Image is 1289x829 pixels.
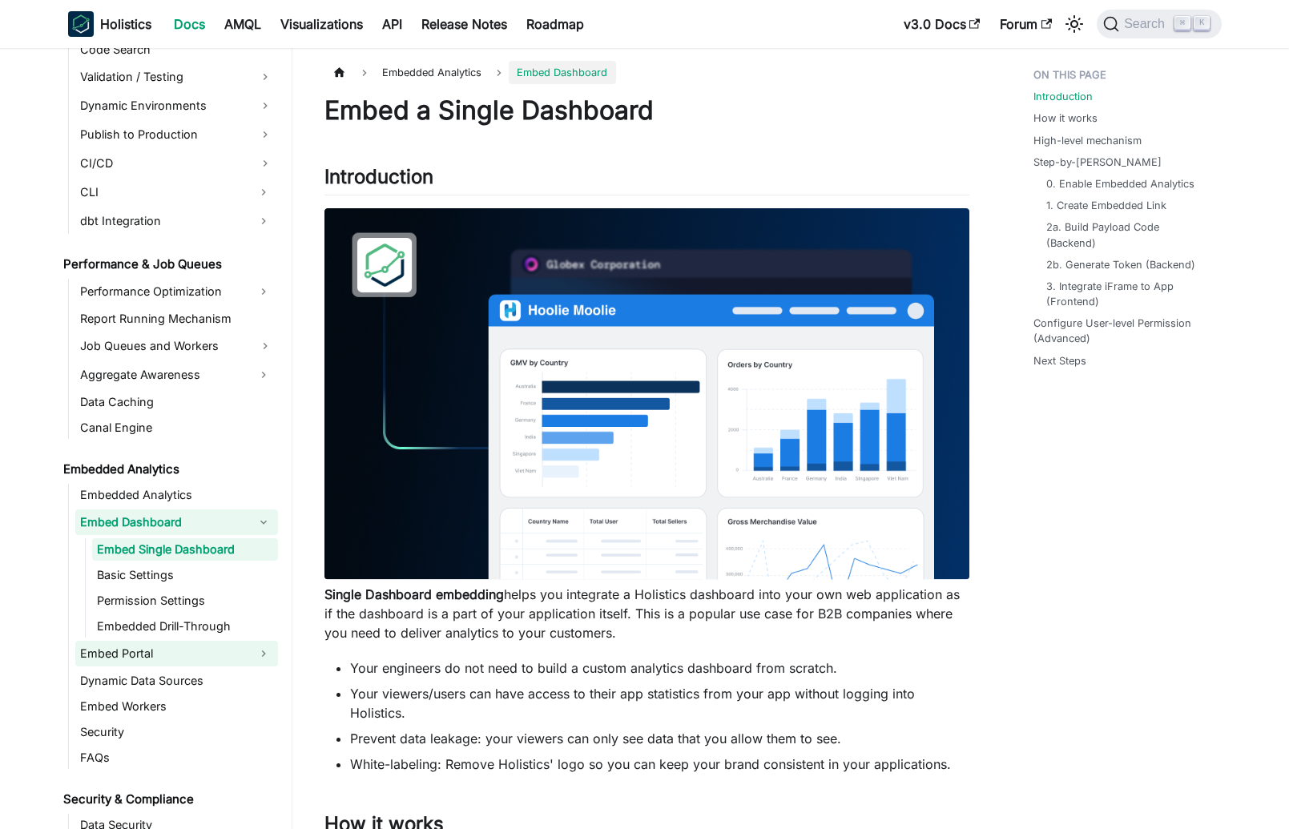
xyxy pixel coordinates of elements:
button: Expand sidebar category 'CLI' [249,179,278,205]
p: helps you integrate a Holistics dashboard into your own web application as if the dashboard is a ... [324,585,969,642]
h2: Introduction [324,165,969,195]
a: HolisticsHolistics [68,11,151,37]
li: Your engineers do not need to build a custom analytics dashboard from scratch. [350,658,969,678]
a: Validation / Testing [75,64,278,90]
button: Expand sidebar category 'dbt Integration' [249,208,278,234]
a: High-level mechanism [1033,133,1142,148]
a: Embedded Drill-Through [92,615,278,638]
a: Introduction [1033,89,1093,104]
a: Publish to Production [75,122,278,147]
kbd: K [1194,16,1210,30]
a: Performance Optimization [75,279,249,304]
kbd: ⌘ [1174,16,1190,30]
a: Home page [324,61,355,84]
a: CLI [75,179,249,205]
a: dbt Integration [75,208,249,234]
li: Your viewers/users can have access to their app statistics from your app without logging into Hol... [350,684,969,722]
button: Expand sidebar category 'Embed Portal' [249,641,278,666]
a: Step-by-[PERSON_NAME] [1033,155,1162,170]
span: Embedded Analytics [374,61,489,84]
a: Embedded Analytics [75,484,278,506]
a: Job Queues and Workers [75,333,278,359]
span: Search [1119,17,1174,31]
a: FAQs [75,747,278,769]
a: 2b. Generate Token (Backend) [1046,257,1195,272]
b: Holistics [100,14,151,34]
a: 3. Integrate iFrame to App (Frontend) [1046,279,1206,309]
li: Prevent data leakage: your viewers can only see data that you allow them to see. [350,729,969,748]
a: Roadmap [517,11,594,37]
a: Embed Single Dashboard [92,538,278,561]
img: Holistics [68,11,94,37]
a: Release Notes [412,11,517,37]
a: Permission Settings [92,590,278,612]
a: Dynamic Environments [75,93,278,119]
a: Embed Workers [75,695,278,718]
a: Embedded Analytics [58,458,278,481]
a: Aggregate Awareness [75,362,249,388]
a: Code Search [75,38,278,61]
a: CI/CD [75,151,278,176]
a: 0. Enable Embedded Analytics [1046,176,1194,191]
a: Configure User-level Permission (Advanced) [1033,316,1212,346]
a: Embed Portal [75,641,249,666]
img: Embedded Dashboard [324,208,969,580]
a: Basic Settings [92,564,278,586]
a: Performance & Job Queues [58,253,278,276]
a: Security & Compliance [58,788,278,811]
a: Security [75,721,278,743]
a: Canal Engine [75,417,278,439]
button: Expand sidebar category 'Aggregate Awareness' [249,362,278,388]
a: Report Running Mechanism [75,308,278,330]
h1: Embed a Single Dashboard [324,95,969,127]
a: API [373,11,412,37]
li: White-labeling: Remove Holistics' logo so you can keep your brand consistent in your applications. [350,755,969,774]
a: v3.0 Docs [894,11,990,37]
strong: Single Dashboard embedding [324,586,504,602]
a: How it works [1033,111,1098,126]
nav: Breadcrumbs [324,61,969,84]
a: Visualizations [271,11,373,37]
button: Expand sidebar category 'Performance Optimization' [249,279,278,304]
a: 1. Create Embedded Link [1046,198,1166,213]
button: Collapse sidebar category 'Embed Dashboard' [249,509,278,535]
a: Docs [164,11,215,37]
button: Switch between dark and light mode (currently light mode) [1061,11,1087,37]
a: 2a. Build Payload Code (Backend) [1046,219,1206,250]
span: Embed Dashboard [509,61,615,84]
button: Search (Command+K) [1097,10,1221,38]
a: Embed Dashboard [75,509,249,535]
a: AMQL [215,11,271,37]
a: Next Steps [1033,353,1086,368]
a: Data Caching [75,391,278,413]
a: Forum [990,11,1061,37]
a: Dynamic Data Sources [75,670,278,692]
nav: Docs sidebar [52,48,292,829]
